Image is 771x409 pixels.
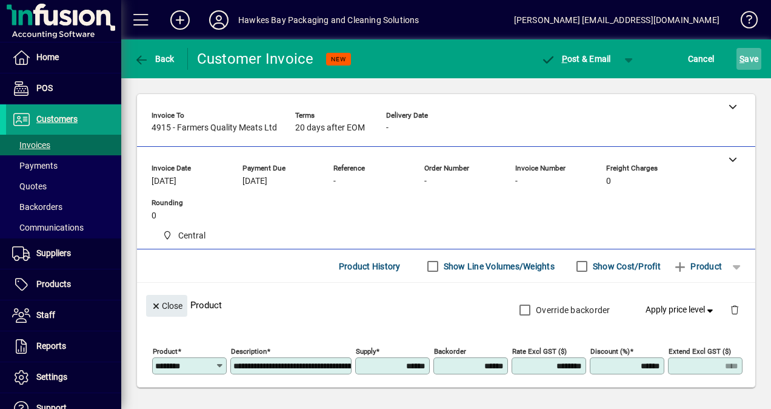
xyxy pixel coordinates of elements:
[36,83,53,93] span: POS
[515,177,518,186] span: -
[36,310,55,320] span: Staff
[152,211,156,221] span: 0
[535,48,617,70] button: Post & Email
[137,283,755,327] div: Product
[6,300,121,331] a: Staff
[199,9,238,31] button: Profile
[6,135,121,155] a: Invoices
[688,49,715,69] span: Cancel
[121,48,188,70] app-page-header-button: Back
[720,295,749,324] button: Delete
[6,238,121,269] a: Suppliers
[6,269,121,300] a: Products
[736,48,761,70] button: Save
[36,341,66,351] span: Reports
[143,300,190,311] app-page-header-button: Close
[590,260,661,272] label: Show Cost/Profit
[606,177,611,186] span: 0
[514,10,719,30] div: [PERSON_NAME] [EMAIL_ADDRESS][DOMAIN_NAME]
[333,177,336,186] span: -
[6,197,121,217] a: Backorders
[197,49,314,69] div: Customer Invoice
[667,255,728,277] button: Product
[153,347,178,356] mat-label: Product
[331,55,346,63] span: NEW
[36,372,67,382] span: Settings
[334,255,406,277] button: Product History
[12,202,62,212] span: Backorders
[238,10,419,30] div: Hawkes Bay Packaging and Cleaning Solutions
[669,347,731,356] mat-label: Extend excl GST ($)
[161,9,199,31] button: Add
[36,114,78,124] span: Customers
[152,177,176,186] span: [DATE]
[12,223,84,232] span: Communications
[151,296,182,316] span: Close
[36,52,59,62] span: Home
[36,248,71,258] span: Suppliers
[641,299,721,321] button: Apply price level
[295,123,365,133] span: 20 days after EOM
[739,49,758,69] span: ave
[6,217,121,238] a: Communications
[356,347,376,356] mat-label: Supply
[146,295,187,317] button: Close
[6,155,121,176] a: Payments
[424,177,427,186] span: -
[6,176,121,197] a: Quotes
[231,347,267,356] mat-label: Description
[152,199,224,207] span: Rounding
[134,54,175,64] span: Back
[441,260,555,272] label: Show Line Volumes/Weights
[562,54,567,64] span: P
[673,257,722,276] span: Product
[339,257,401,276] span: Product History
[12,140,50,150] span: Invoices
[242,177,267,186] span: [DATE]
[12,161,58,171] span: Payments
[739,54,744,64] span: S
[6,73,121,104] a: POS
[36,279,71,289] span: Products
[6,42,121,73] a: Home
[131,48,178,70] button: Back
[646,303,716,316] span: Apply price level
[434,347,466,356] mat-label: Backorder
[720,304,749,315] app-page-header-button: Delete
[541,54,611,64] span: ost & Email
[732,2,756,42] a: Knowledge Base
[12,181,47,191] span: Quotes
[178,229,205,242] span: Central
[152,123,277,133] span: 4915 - Farmers Quality Meats Ltd
[533,304,610,316] label: Override backorder
[386,123,389,133] span: -
[512,347,567,356] mat-label: Rate excl GST ($)
[590,347,630,356] mat-label: Discount (%)
[6,331,121,362] a: Reports
[158,228,210,243] span: Central
[685,48,718,70] button: Cancel
[6,362,121,393] a: Settings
